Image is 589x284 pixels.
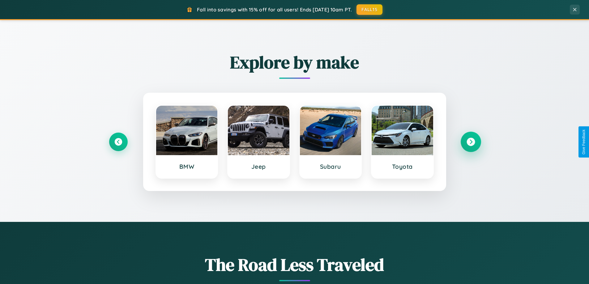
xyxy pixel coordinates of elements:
[356,4,382,15] button: FALL15
[306,163,355,170] h3: Subaru
[234,163,283,170] h3: Jeep
[378,163,427,170] h3: Toyota
[109,253,480,277] h1: The Road Less Traveled
[197,6,352,13] span: Fall into savings with 15% off for all users! Ends [DATE] 10am PT.
[162,163,211,170] h3: BMW
[109,50,480,74] h2: Explore by make
[582,129,586,155] div: Give Feedback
